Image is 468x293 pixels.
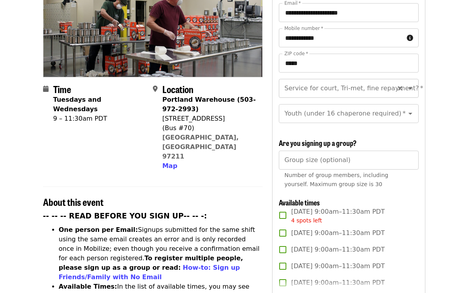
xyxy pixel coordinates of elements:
[405,108,416,119] button: Open
[162,134,239,160] a: [GEOGRAPHIC_DATA], [GEOGRAPHIC_DATA] 97211
[53,82,71,96] span: Time
[291,207,385,225] span: [DATE] 9:00am–11:30am PDT
[284,172,388,187] span: Number of group members, including yourself. Maximum group size is 30
[43,212,207,220] strong: -- -- -- READ BEFORE YOU SIGN UP-- -- -:
[291,217,322,224] span: 4 spots left
[284,51,308,56] label: ZIP code
[162,162,177,170] span: Map
[153,85,158,93] i: map-marker-alt icon
[407,34,413,42] i: circle-info icon
[279,54,418,73] input: ZIP code
[59,254,243,271] strong: To register multiple people, please sign up as a group or read:
[279,3,418,22] input: Email
[405,83,416,94] button: Open
[59,264,240,281] a: How-to: Sign up Friends/Family with No Email
[279,197,320,207] span: Available times
[53,114,147,123] div: 9 – 11:30am PDT
[59,225,263,282] li: Signups submitted for the same shift using the same email creates an error and is only recorded o...
[291,245,385,254] span: [DATE] 9:00am–11:30am PDT
[43,85,49,93] i: calendar icon
[291,228,385,238] span: [DATE] 9:00am–11:30am PDT
[162,114,256,123] div: [STREET_ADDRESS]
[291,278,385,287] span: [DATE] 9:00am–11:30am PDT
[279,151,418,170] input: [object Object]
[291,261,385,271] span: [DATE] 9:00am–11:30am PDT
[53,96,101,113] strong: Tuesdays and Wednesdays
[395,83,406,94] button: Clear
[162,96,256,113] strong: Portland Warehouse (503-972-2993)
[59,283,117,290] strong: Available Times:
[279,138,357,148] span: Are you signing up a group?
[59,226,138,233] strong: One person per Email:
[162,123,256,133] div: (Bus #70)
[279,28,403,47] input: Mobile number
[284,1,301,6] label: Email
[162,82,194,96] span: Location
[162,161,177,171] button: Map
[43,195,103,209] span: About this event
[284,26,323,31] label: Mobile number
